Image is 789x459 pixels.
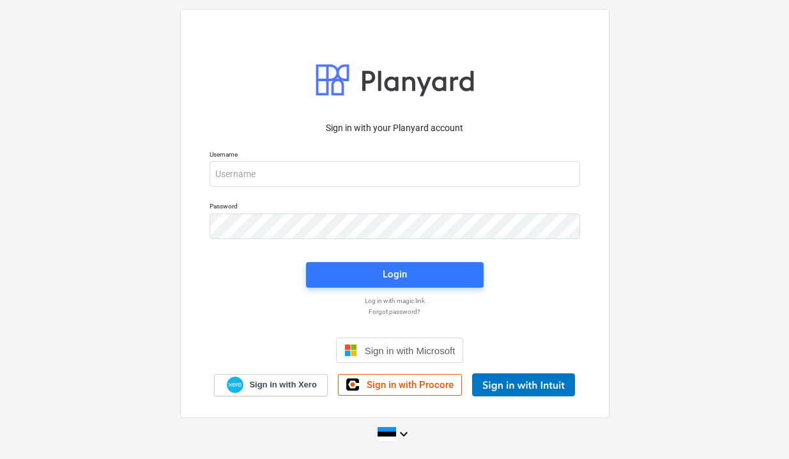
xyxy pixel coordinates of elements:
[249,379,316,391] span: Sign in with Xero
[210,150,580,161] p: Username
[338,374,462,396] a: Sign in with Procore
[210,202,580,213] p: Password
[203,307,586,316] a: Forgot password?
[365,345,456,356] span: Sign in with Microsoft
[210,121,580,135] p: Sign in with your Planyard account
[383,266,407,283] div: Login
[210,161,580,187] input: Username
[367,379,454,391] span: Sign in with Procore
[396,426,411,442] i: keyboard_arrow_down
[306,262,484,288] button: Login
[227,377,243,394] img: Xero logo
[214,374,328,396] a: Sign in with Xero
[203,297,586,305] a: Log in with magic link
[344,344,357,357] img: Microsoft logo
